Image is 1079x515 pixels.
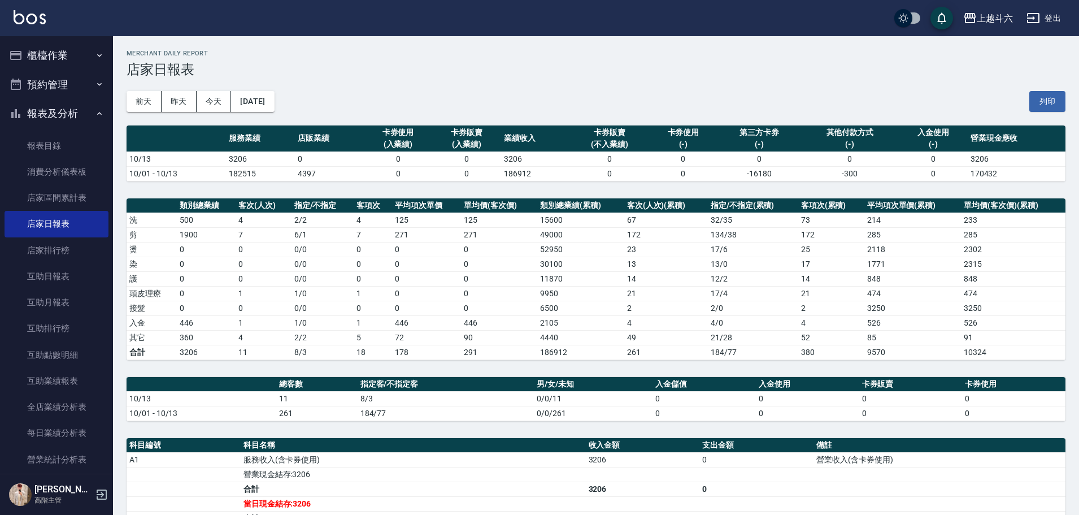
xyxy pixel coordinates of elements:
[392,213,461,227] td: 125
[226,152,295,166] td: 3206
[461,213,537,227] td: 125
[432,152,501,166] td: 0
[364,166,433,181] td: 0
[798,242,864,257] td: 25
[537,227,624,242] td: 49000
[461,330,537,345] td: 90
[624,315,708,330] td: 4
[624,242,708,257] td: 23
[864,345,961,360] td: 9570
[177,301,236,315] td: 0
[813,438,1065,453] th: 備註
[291,315,354,330] td: 1 / 0
[461,227,537,242] td: 271
[5,159,108,185] a: 消費分析儀表板
[801,166,899,181] td: -300
[354,257,392,271] td: 0
[392,242,461,257] td: 0
[177,286,236,301] td: 0
[354,198,392,213] th: 客項次
[708,286,798,301] td: 17 / 4
[177,330,236,345] td: 360
[573,127,646,139] div: 卡券販賣
[5,237,108,263] a: 店家排行榜
[801,152,899,166] td: 0
[127,315,177,330] td: 入金
[899,152,968,166] td: 0
[699,452,813,467] td: 0
[295,152,364,166] td: 0
[968,152,1065,166] td: 3206
[354,213,392,227] td: 4
[354,227,392,242] td: 7
[586,452,700,467] td: 3206
[573,139,646,150] div: (不入業績)
[534,406,652,421] td: 0/0/261
[537,257,624,271] td: 30100
[236,271,291,286] td: 0
[177,271,236,286] td: 0
[902,139,965,150] div: (-)
[537,213,624,227] td: 15600
[127,452,241,467] td: A1
[864,286,961,301] td: 474
[435,139,498,150] div: (入業績)
[162,91,197,112] button: 昨天
[864,198,961,213] th: 平均項次單價(累積)
[708,213,798,227] td: 32 / 35
[959,7,1017,30] button: 上越斗六
[226,125,295,152] th: 服務業績
[624,345,708,360] td: 261
[14,10,46,24] img: Logo
[699,482,813,496] td: 0
[392,271,461,286] td: 0
[127,242,177,257] td: 燙
[570,166,649,181] td: 0
[461,257,537,271] td: 0
[537,286,624,301] td: 9950
[127,377,1065,421] table: a dense table
[859,391,963,406] td: 0
[708,301,798,315] td: 2 / 0
[367,127,430,139] div: 卡券使用
[291,271,354,286] td: 0 / 0
[236,286,291,301] td: 1
[241,496,586,511] td: 當日現金結存:3206
[127,271,177,286] td: 護
[961,227,1065,242] td: 285
[461,315,537,330] td: 446
[864,330,961,345] td: 85
[177,198,236,213] th: 類別總業績
[354,271,392,286] td: 0
[756,391,859,406] td: 0
[354,345,392,360] td: 18
[392,286,461,301] td: 0
[5,447,108,473] a: 營業統計分析表
[534,377,652,392] th: 男/女/未知
[177,227,236,242] td: 1900
[461,286,537,301] td: 0
[649,152,718,166] td: 0
[127,227,177,242] td: 剪
[902,127,965,139] div: 入金使用
[295,125,364,152] th: 店販業績
[241,438,586,453] th: 科目名稱
[537,198,624,213] th: 類別總業績(累積)
[624,227,708,242] td: 172
[5,263,108,289] a: 互助日報表
[392,315,461,330] td: 446
[127,166,226,181] td: 10/01 - 10/13
[392,257,461,271] td: 0
[392,345,461,360] td: 178
[127,301,177,315] td: 接髮
[570,152,649,166] td: 0
[231,91,274,112] button: [DATE]
[624,271,708,286] td: 14
[899,166,968,181] td: 0
[864,271,961,286] td: 848
[276,406,358,421] td: 261
[968,166,1065,181] td: 170432
[435,127,498,139] div: 卡券販賣
[127,152,226,166] td: 10/13
[34,495,92,505] p: 高階主管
